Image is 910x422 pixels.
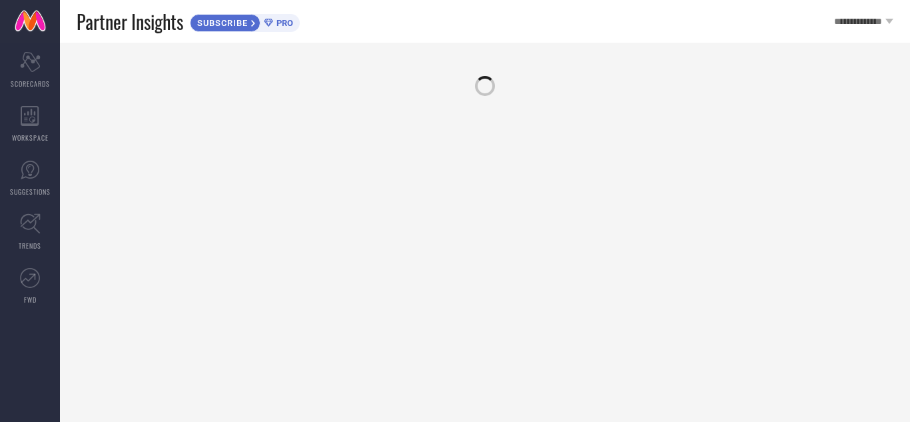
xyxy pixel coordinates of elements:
[11,79,50,89] span: SCORECARDS
[77,8,183,35] span: Partner Insights
[190,11,300,32] a: SUBSCRIBEPRO
[19,241,41,251] span: TRENDS
[10,187,51,197] span: SUGGESTIONS
[273,18,293,28] span: PRO
[191,18,251,28] span: SUBSCRIBE
[12,133,49,143] span: WORKSPACE
[24,295,37,305] span: FWD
